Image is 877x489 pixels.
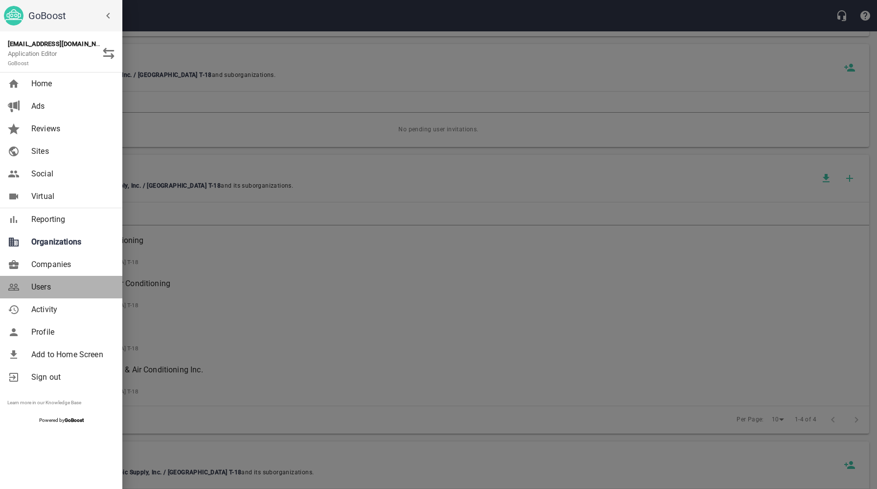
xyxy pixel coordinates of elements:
[28,8,118,24] h6: GoBoost
[8,50,57,67] span: Application Editor
[31,281,111,293] span: Users
[65,417,84,423] strong: GoBoost
[8,40,111,48] strong: [EMAIL_ADDRESS][DOMAIN_NAME]
[31,146,111,157] span: Sites
[39,417,84,423] span: Powered by
[8,60,29,67] small: GoBoost
[4,6,23,25] img: go_boost_head.png
[31,326,111,338] span: Profile
[31,304,111,316] span: Activity
[31,168,111,180] span: Social
[31,259,111,270] span: Companies
[31,349,111,361] span: Add to Home Screen
[31,236,111,248] span: Organizations
[31,191,111,202] span: Virtual
[7,400,81,405] a: Learn more in our Knowledge Base
[31,214,111,225] span: Reporting
[31,123,111,135] span: Reviews
[31,78,111,90] span: Home
[31,371,111,383] span: Sign out
[31,100,111,112] span: Ads
[97,42,120,65] button: Switch Role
